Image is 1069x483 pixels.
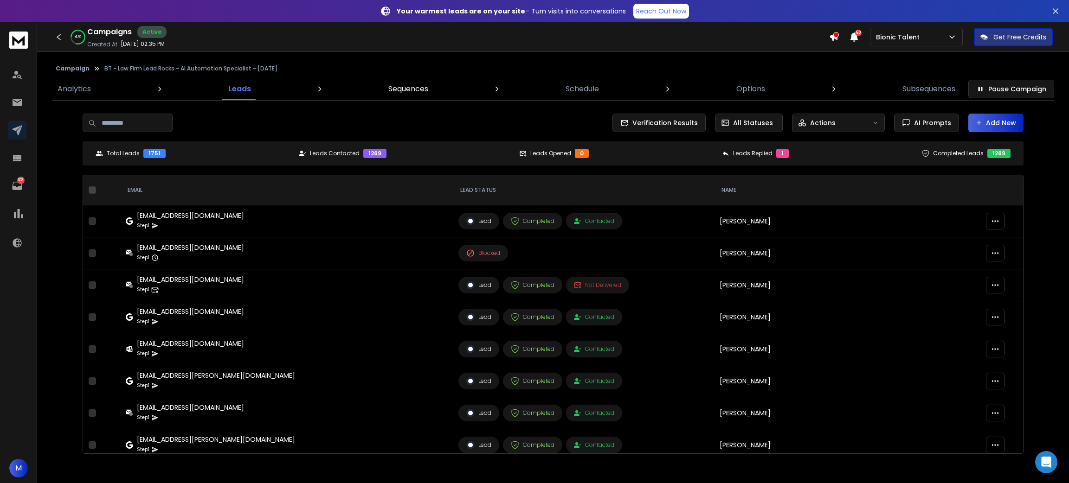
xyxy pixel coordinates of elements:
[137,371,295,380] div: [EMAIL_ADDRESS][PERSON_NAME][DOMAIN_NAME]
[397,6,525,16] strong: Your warmest leads are on your site
[17,177,25,184] p: 103
[511,377,554,385] div: Completed
[511,409,554,417] div: Completed
[121,40,165,48] p: [DATE] 02:35 PM
[714,333,980,365] td: [PERSON_NAME]
[993,32,1046,42] p: Get Free Credits
[574,441,614,449] div: Contacted
[736,83,765,95] p: Options
[810,118,836,127] p: Actions
[104,65,277,72] p: BT - Law Firm Lead Rocks - AI Automation Specialist - [DATE]
[575,149,589,158] div: 0
[633,4,689,19] a: Reach Out Now
[137,339,244,348] div: [EMAIL_ADDRESS][DOMAIN_NAME]
[466,249,500,257] div: Blocked
[137,413,149,422] p: Step 1
[855,30,862,36] span: 50
[612,114,706,132] button: Verification Results
[9,32,28,49] img: logo
[776,149,789,158] div: 1
[511,441,554,449] div: Completed
[120,175,453,205] th: EMAIL
[714,205,980,237] td: [PERSON_NAME]
[974,28,1053,46] button: Get Free Credits
[1035,451,1057,473] div: Open Intercom Messenger
[714,237,980,269] td: [PERSON_NAME]
[574,377,614,385] div: Contacted
[137,307,244,316] div: [EMAIL_ADDRESS][DOMAIN_NAME]
[933,150,984,157] p: Completed Leads
[137,349,149,358] p: Step 1
[530,150,571,157] p: Leads Opened
[894,114,959,132] button: AI Prompts
[876,32,923,42] p: Bionic Talent
[968,114,1024,132] button: Add New
[636,6,686,16] p: Reach Out Now
[731,78,771,100] a: Options
[733,118,773,127] p: All Statuses
[75,34,81,40] p: 80 %
[107,150,140,157] p: Total Leads
[466,409,491,417] div: Lead
[733,150,773,157] p: Leads Replied
[574,313,614,321] div: Contacted
[56,65,90,72] button: Campaign
[466,345,491,353] div: Lead
[511,313,554,321] div: Completed
[223,78,257,100] a: Leads
[137,221,149,230] p: Step 1
[137,445,149,454] p: Step 1
[511,345,554,353] div: Completed
[987,149,1011,158] div: 1269
[397,6,626,16] p: – Turn visits into conversations
[383,78,434,100] a: Sequences
[388,83,428,95] p: Sequences
[87,41,119,48] p: Created At:
[714,269,980,301] td: [PERSON_NAME]
[902,83,955,95] p: Subsequences
[566,83,599,95] p: Schedule
[910,118,951,127] span: AI Prompts
[466,377,491,385] div: Lead
[453,175,714,205] th: LEAD STATUS
[228,83,251,95] p: Leads
[137,381,149,390] p: Step 1
[466,441,491,449] div: Lead
[137,275,244,284] div: [EMAIL_ADDRESS][DOMAIN_NAME]
[560,78,605,100] a: Schedule
[574,345,614,353] div: Contacted
[466,313,491,321] div: Lead
[714,175,980,205] th: NAME
[466,281,491,289] div: Lead
[511,217,554,225] div: Completed
[714,429,980,461] td: [PERSON_NAME]
[574,281,621,289] div: Not Delivered
[52,78,97,100] a: Analytics
[137,403,244,412] div: [EMAIL_ADDRESS][DOMAIN_NAME]
[714,397,980,429] td: [PERSON_NAME]
[143,149,166,158] div: 1751
[714,365,980,397] td: [PERSON_NAME]
[137,26,167,38] div: Active
[574,217,614,225] div: Contacted
[137,253,149,262] p: Step 1
[466,217,491,225] div: Lead
[8,177,26,195] a: 103
[629,118,698,127] span: Verification Results
[714,301,980,333] td: [PERSON_NAME]
[9,459,28,477] button: M
[363,149,386,158] div: 1269
[137,211,244,220] div: [EMAIL_ADDRESS][DOMAIN_NAME]
[87,26,132,38] h1: Campaigns
[58,83,91,95] p: Analytics
[968,80,1054,98] button: Pause Campaign
[137,435,295,444] div: [EMAIL_ADDRESS][PERSON_NAME][DOMAIN_NAME]
[897,78,961,100] a: Subsequences
[574,409,614,417] div: Contacted
[511,281,554,289] div: Completed
[137,243,244,252] div: [EMAIL_ADDRESS][DOMAIN_NAME]
[310,150,360,157] p: Leads Contacted
[137,317,149,326] p: Step 1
